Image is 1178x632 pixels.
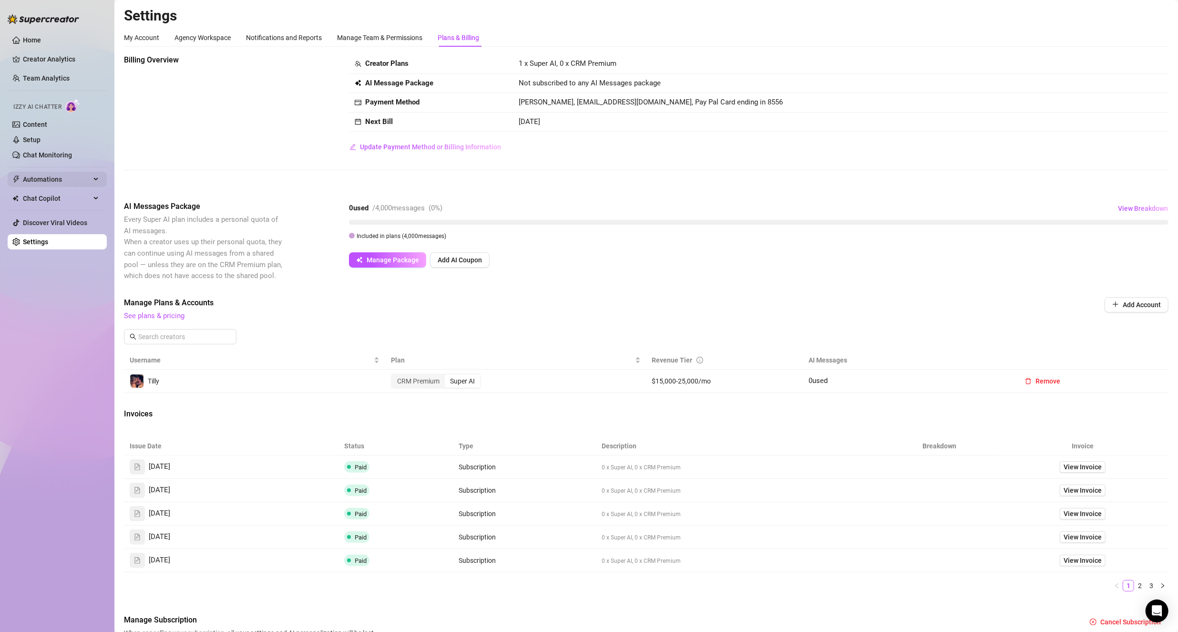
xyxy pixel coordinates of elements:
[355,61,361,67] span: team
[174,32,231,43] div: Agency Workspace
[367,256,419,264] span: Manage Package
[124,408,284,420] span: Invoices
[1060,531,1106,543] a: View Invoice
[1111,580,1123,591] button: left
[13,103,61,112] span: Izzy AI Chatter
[124,32,159,43] div: My Account
[134,534,141,540] span: file-text
[1082,614,1168,630] button: Cancel Subscription
[130,333,136,340] span: search
[519,59,616,68] span: 1 x Super AI, 0 x CRM Premium
[349,252,426,268] button: Manage Package
[1100,618,1161,626] span: Cancel Subscription
[391,373,481,389] div: segmented control
[355,557,367,564] span: Paid
[453,526,596,549] td: Subscription
[602,487,681,494] span: 0 x Super AI, 0 x CRM Premium
[809,376,828,385] span: 0 used
[349,139,502,155] button: Update Payment Method or Billing Information
[596,456,882,479] td: 0 x Super AI, 0 x CRM Premium
[134,557,141,564] span: file-text
[1064,508,1102,519] span: View Invoice
[355,118,361,125] span: calendar
[429,204,442,212] span: ( 0 %)
[652,356,693,364] span: Revenue Tier
[453,437,596,456] th: Type
[23,191,91,206] span: Chat Copilot
[1035,377,1060,385] span: Remove
[124,311,184,320] a: See plans & pricing
[1134,580,1146,591] li: 2
[372,204,425,212] span: / 4,000 messages
[519,78,661,89] span: Not subscribed to any AI Messages package
[596,502,882,526] td: 0 x Super AI, 0 x CRM Premium
[1090,619,1096,625] span: close-circle
[124,351,385,370] th: Username
[1160,583,1166,589] span: right
[365,79,433,87] strong: AI Message Package
[596,549,882,572] td: 0 x Super AI, 0 x CRM Premium
[130,374,143,388] img: Tilly
[453,502,596,526] td: Subscription
[349,144,356,150] span: edit
[453,456,596,479] td: Subscription
[23,238,48,246] a: Settings
[149,508,170,519] span: [DATE]
[124,7,1168,25] h2: Settings
[149,555,170,566] span: [DATE]
[438,32,479,43] div: Plans & Billing
[134,510,141,517] span: file-text
[1117,201,1168,216] button: View Breakdown
[1064,555,1102,566] span: View Invoice
[1114,583,1120,589] span: left
[338,437,453,456] th: Status
[246,32,322,43] div: Notifications and Reports
[1157,580,1168,591] button: right
[602,464,681,471] span: 0 x Super AI, 0 x CRM Premium
[12,195,19,202] img: Chat Copilot
[1118,205,1168,212] span: View Breakdown
[23,121,47,128] a: Content
[149,485,170,496] span: [DATE]
[596,526,882,549] td: 0 x Super AI, 0 x CRM Premium
[1112,301,1119,308] span: plus
[596,479,882,502] td: 0 x Super AI, 0 x CRM Premium
[596,437,882,456] th: Description
[1123,580,1134,591] a: 1
[602,511,681,518] span: 0 x Super AI, 0 x CRM Premium
[23,151,72,159] a: Chat Monitoring
[997,437,1168,456] th: Invoice
[1025,378,1032,384] span: delete
[453,549,596,572] td: Subscription
[519,117,540,126] span: [DATE]
[149,531,170,543] span: [DATE]
[23,172,91,187] span: Automations
[1064,462,1102,472] span: View Invoice
[1135,580,1145,591] a: 2
[1105,297,1168,312] button: Add Account
[23,136,41,144] a: Setup
[445,374,480,388] div: Super AI
[134,487,141,494] span: file-text
[1060,485,1106,496] a: View Invoice
[355,464,367,471] span: Paid
[360,143,501,151] span: Update Payment Method or Billing Information
[355,510,367,518] span: Paid
[349,204,369,212] strong: 0 used
[124,54,284,66] span: Billing Overview
[23,74,70,82] a: Team Analytics
[124,297,1040,309] span: Manage Plans & Accounts
[365,117,393,126] strong: Next Bill
[23,219,87,227] a: Discover Viral Videos
[8,14,79,24] img: logo-BBDzfeDw.svg
[148,377,159,385] span: Tilly
[23,52,99,67] a: Creator Analytics
[1146,600,1168,622] div: Open Intercom Messenger
[365,98,420,106] strong: Payment Method
[1146,580,1157,591] a: 3
[138,332,223,342] input: Search creators
[149,461,170,473] span: [DATE]
[602,558,681,564] span: 0 x Super AI, 0 x CRM Premium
